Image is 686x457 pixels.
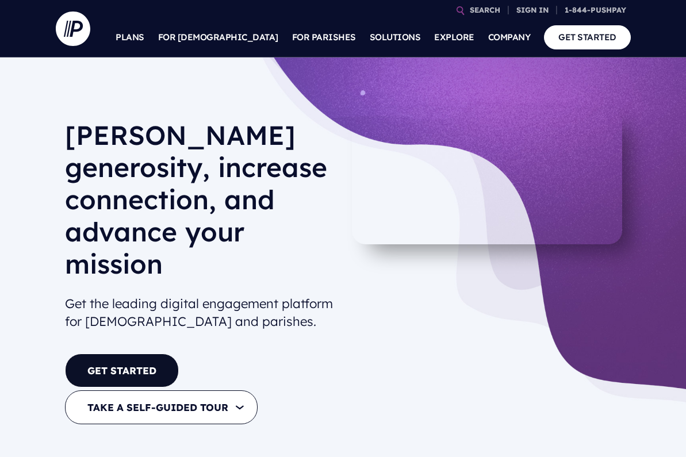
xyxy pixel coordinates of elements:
[116,17,144,57] a: PLANS
[370,17,421,57] a: SOLUTIONS
[158,17,278,57] a: FOR [DEMOGRAPHIC_DATA]
[434,17,474,57] a: EXPLORE
[65,390,258,424] button: TAKE A SELF-GUIDED TOUR
[544,25,631,49] a: GET STARTED
[65,354,179,387] a: GET STARTED
[292,17,356,57] a: FOR PARISHES
[65,290,334,335] h2: Get the leading digital engagement platform for [DEMOGRAPHIC_DATA] and parishes.
[488,17,531,57] a: COMPANY
[65,119,334,289] h1: [PERSON_NAME] generosity, increase connection, and advance your mission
